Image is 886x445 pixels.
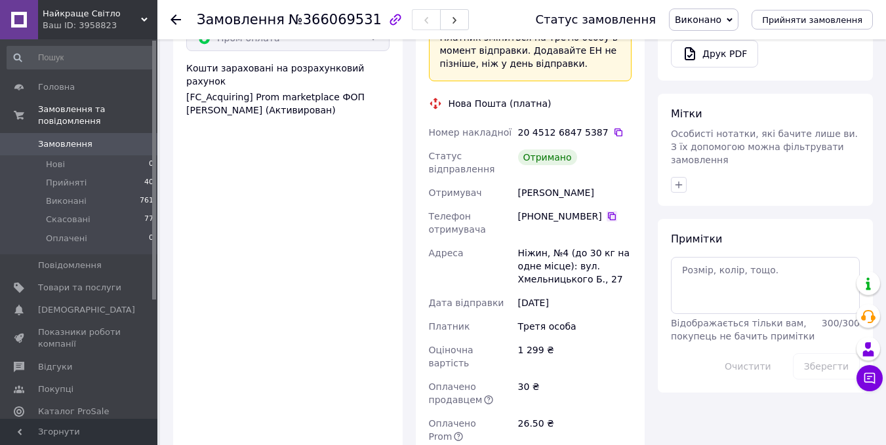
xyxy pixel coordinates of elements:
[38,406,109,417] span: Каталог ProSale
[671,107,702,120] span: Мітки
[46,159,65,170] span: Нові
[429,321,470,332] span: Платник
[515,181,634,204] div: [PERSON_NAME]
[38,383,73,395] span: Покупці
[429,418,476,442] span: Оплачено Prom
[429,187,482,198] span: Отримувач
[752,10,873,29] button: Прийняти замовлення
[171,13,181,26] div: Повернутися назад
[518,126,632,139] div: 20 4512 6847 5387
[140,195,153,207] span: 761
[429,345,473,368] span: Оціночна вартість
[429,298,504,308] span: Дата відправки
[429,248,464,258] span: Адреса
[671,318,815,341] span: Відображається тільки вам, покупець не бачить примітки
[515,315,634,338] div: Третя особа
[186,90,390,117] div: [FC_Acquiring] Prom marketplace ФОП [PERSON_NAME] (Активирован)
[518,149,577,165] div: Отримано
[289,12,382,28] span: №366069531
[515,291,634,315] div: [DATE]
[445,97,555,110] div: Нова Пошта (платна)
[429,211,486,235] span: Телефон отримувача
[38,304,135,316] span: [DEMOGRAPHIC_DATA]
[46,214,91,225] span: Скасовані
[822,318,860,328] span: 300 / 300
[149,159,153,170] span: 0
[38,138,92,150] span: Замовлення
[7,46,155,69] input: Пошук
[429,151,495,174] span: Статус відправлення
[515,338,634,375] div: 1 299 ₴
[762,15,862,25] span: Прийняти замовлення
[675,14,721,25] span: Виконано
[43,20,157,31] div: Ваш ID: 3958823
[535,13,656,26] div: Статус замовлення
[46,195,87,207] span: Виконані
[144,214,153,225] span: 77
[38,282,121,294] span: Товари та послуги
[38,361,72,373] span: Відгуки
[856,365,883,391] button: Чат з покупцем
[515,375,634,412] div: 30 ₴
[518,210,632,223] div: [PHONE_NUMBER]
[38,81,75,93] span: Головна
[38,104,157,127] span: Замовлення та повідомлення
[46,177,87,189] span: Прийняті
[43,8,141,20] span: Найкраще Світло
[429,127,512,138] span: Номер накладної
[38,260,102,271] span: Повідомлення
[671,128,858,165] span: Особисті нотатки, які бачите лише ви. З їх допомогою можна фільтрувати замовлення
[515,241,634,291] div: Ніжин, №4 (до 30 кг на одне місце): вул. Хмельницького Б., 27
[38,326,121,350] span: Показники роботи компанії
[46,233,87,244] span: Оплачені
[186,62,390,117] div: Кошти зараховані на розрахунковий рахунок
[197,12,285,28] span: Замовлення
[149,233,153,244] span: 0
[671,233,722,245] span: Примітки
[144,177,153,189] span: 40
[429,381,483,405] span: Оплачено продавцем
[671,40,758,68] a: Друк PDF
